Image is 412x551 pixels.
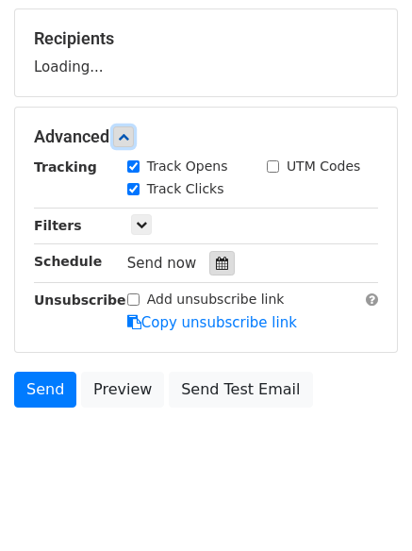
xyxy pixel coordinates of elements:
[287,157,360,176] label: UTM Codes
[147,290,285,309] label: Add unsubscribe link
[34,28,378,49] h5: Recipients
[147,179,224,199] label: Track Clicks
[81,372,164,408] a: Preview
[34,218,82,233] strong: Filters
[127,255,197,272] span: Send now
[34,292,126,308] strong: Unsubscribe
[34,126,378,147] h5: Advanced
[34,159,97,175] strong: Tracking
[34,28,378,77] div: Loading...
[127,314,297,331] a: Copy unsubscribe link
[147,157,228,176] label: Track Opens
[14,372,76,408] a: Send
[169,372,312,408] a: Send Test Email
[34,254,102,269] strong: Schedule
